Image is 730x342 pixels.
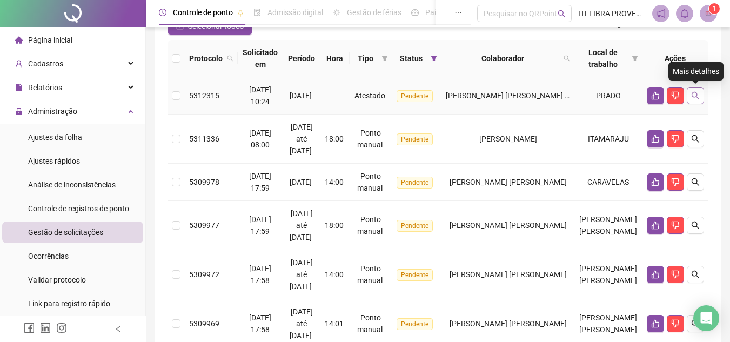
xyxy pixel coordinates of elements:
span: [DATE] 10:24 [249,85,271,106]
span: Pendente [397,90,433,102]
span: 5309977 [189,221,219,230]
div: Mais detalhes [668,62,724,81]
span: like [651,221,660,230]
span: Pendente [397,220,433,232]
span: left [115,325,122,333]
span: [DATE] 17:58 [249,264,271,285]
span: file-done [253,9,261,16]
span: file [15,84,23,91]
span: 14:01 [325,319,344,328]
span: 5312315 [189,91,219,100]
span: Gestão de solicitações [28,228,103,237]
span: Relatórios [28,83,62,92]
span: search [561,50,572,66]
span: filter [379,50,390,66]
td: ITAMARAJU [574,115,642,164]
span: Ajustes da folha [28,133,82,142]
span: [DATE] 17:59 [249,215,271,236]
span: Link para registro rápido [28,299,110,308]
th: Hora [320,40,350,77]
span: like [651,91,660,100]
span: Local de trabalho [579,46,627,70]
td: CARAVELAS [574,164,642,201]
span: search [691,319,700,328]
span: 18:00 [325,221,344,230]
span: Ponto manual [357,215,383,236]
span: [DATE] até [DATE] [290,307,313,340]
span: dashboard [411,9,419,16]
span: [DATE] 17:59 [249,172,271,192]
span: user-add [15,60,23,68]
span: ITLFIBRA PROVEDOR DE INTERNET [578,8,646,19]
td: [PERSON_NAME] [PERSON_NAME] [574,250,642,299]
span: Painel do DP [425,8,467,17]
span: Pendente [397,318,433,330]
span: instagram [56,323,67,333]
span: Tipo [354,52,377,64]
span: dislike [671,270,680,279]
span: [PERSON_NAME] [PERSON_NAME] [450,178,567,186]
span: search [691,135,700,143]
span: facebook [24,323,35,333]
span: Ponto manual [357,313,383,334]
span: Ajustes rápidos [28,157,80,165]
span: Protocolo [189,52,223,64]
span: search [564,55,570,62]
span: like [651,178,660,186]
span: Pendente [397,133,433,145]
span: like [651,135,660,143]
span: search [225,50,236,66]
span: [DATE] até [DATE] [290,258,313,291]
span: Controle de registros de ponto [28,204,129,213]
span: - [333,91,335,100]
span: Pendente [397,269,433,281]
span: search [227,55,233,62]
span: sun [333,9,340,16]
span: 5309969 [189,319,219,328]
span: 5309978 [189,178,219,186]
span: [PERSON_NAME] [479,135,537,143]
span: Ponto manual [357,129,383,149]
span: dislike [671,221,680,230]
span: lock [15,108,23,115]
span: Status [397,52,426,64]
span: [DATE] 08:00 [249,129,271,149]
span: Ponto manual [357,264,383,285]
span: Pendente [397,177,433,189]
span: Admissão digital [267,8,323,17]
span: pushpin [237,10,244,16]
span: bell [680,9,689,18]
span: 5309972 [189,270,219,279]
span: dislike [671,91,680,100]
span: search [691,270,700,279]
span: Atestado [354,91,385,100]
span: Administração [28,107,77,116]
span: Análise de inconsistências [28,180,116,189]
span: dislike [671,319,680,328]
span: like [651,319,660,328]
sup: Atualize o seu contato no menu Meus Dados [709,3,720,14]
span: [DATE] [290,178,312,186]
span: 18:00 [325,135,344,143]
span: search [558,10,566,18]
span: [PERSON_NAME] [PERSON_NAME] [450,319,567,328]
span: like [651,270,660,279]
span: Ponto manual [357,172,383,192]
th: Solicitado em [238,40,283,77]
span: filter [431,55,437,62]
span: [DATE] 17:58 [249,313,271,334]
span: 5311336 [189,135,219,143]
span: filter [381,55,388,62]
div: Ações [647,52,704,64]
span: ellipsis [454,9,462,16]
span: linkedin [40,323,51,333]
span: Colaborador [446,52,559,64]
span: home [15,36,23,44]
span: 14:00 [325,270,344,279]
td: [PERSON_NAME] [PERSON_NAME] [574,201,642,250]
span: Página inicial [28,36,72,44]
div: Open Intercom Messenger [693,305,719,331]
span: filter [428,50,439,66]
span: clock-circle [159,9,166,16]
span: [PERSON_NAME] [PERSON_NAME] [450,270,567,279]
